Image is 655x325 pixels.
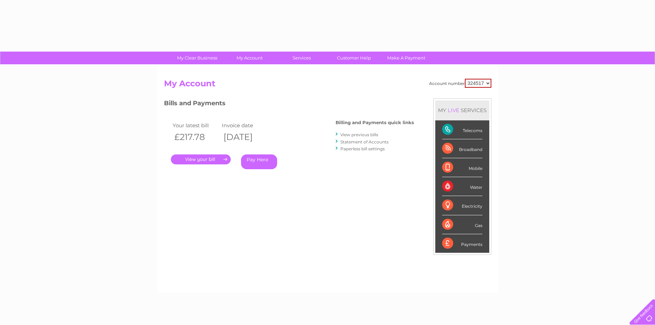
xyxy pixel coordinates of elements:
a: My Clear Business [169,52,226,64]
a: . [171,154,231,164]
div: Payments [442,234,482,253]
a: View previous bills [340,132,378,137]
td: Invoice date [220,121,270,130]
h2: My Account [164,79,491,92]
div: Electricity [442,196,482,215]
div: MY SERVICES [435,100,489,120]
h4: Billing and Payments quick links [336,120,414,125]
a: Pay Here [241,154,277,169]
div: LIVE [446,107,461,113]
a: Customer Help [326,52,382,64]
div: Water [442,177,482,196]
a: My Account [221,52,278,64]
div: Account number [429,79,491,88]
a: Make A Payment [378,52,435,64]
div: Gas [442,215,482,234]
div: Broadband [442,139,482,158]
th: £217.78 [171,130,220,144]
a: Services [273,52,330,64]
a: Statement of Accounts [340,139,389,144]
div: Mobile [442,158,482,177]
th: [DATE] [220,130,270,144]
td: Your latest bill [171,121,220,130]
h3: Bills and Payments [164,98,414,110]
div: Telecoms [442,120,482,139]
a: Paperless bill settings [340,146,385,151]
